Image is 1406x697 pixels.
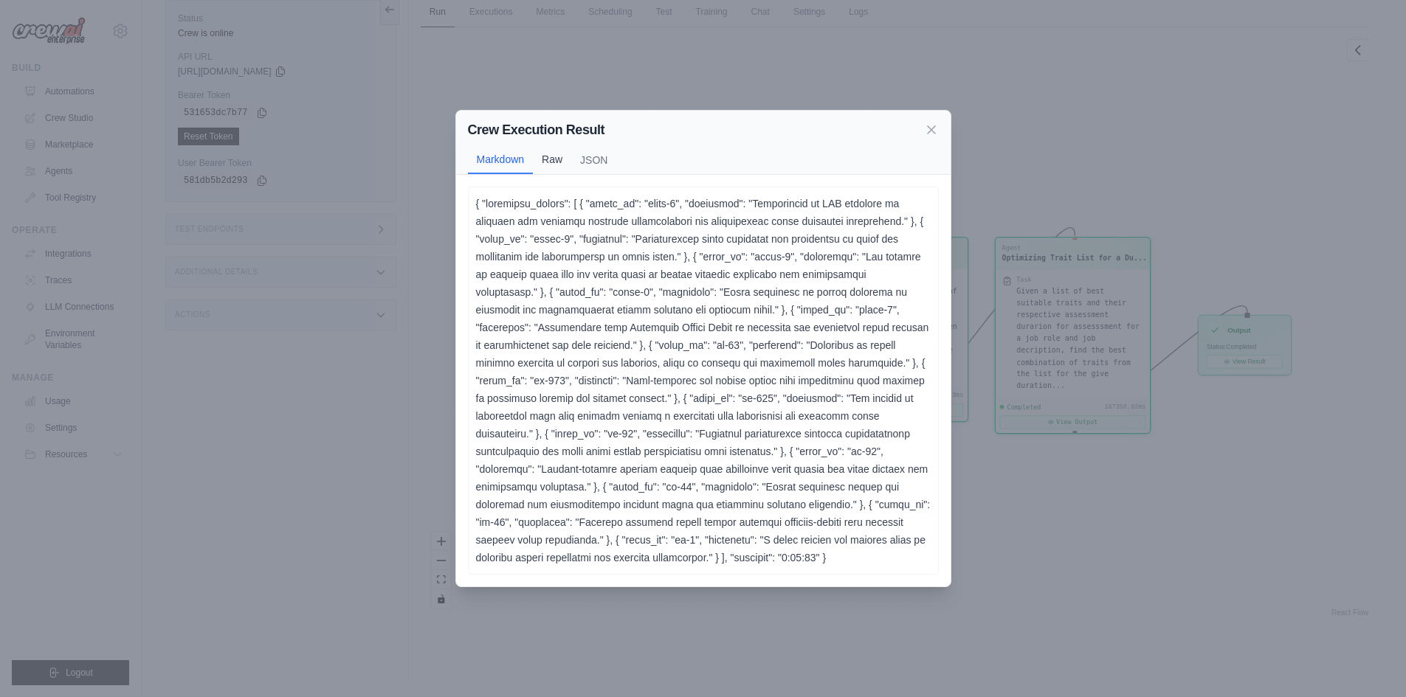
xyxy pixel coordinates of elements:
[476,195,931,566] p: { "loremipsu_dolors": [ { "ametc_ad": "elits-6", "doeiusmod": "Temporincid ut LAB etdolore ma ali...
[468,146,534,174] button: Markdown
[1332,626,1406,697] iframe: Chat Widget
[533,145,571,173] button: Raw
[571,146,616,174] button: JSON
[468,119,605,140] h2: Crew Execution Result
